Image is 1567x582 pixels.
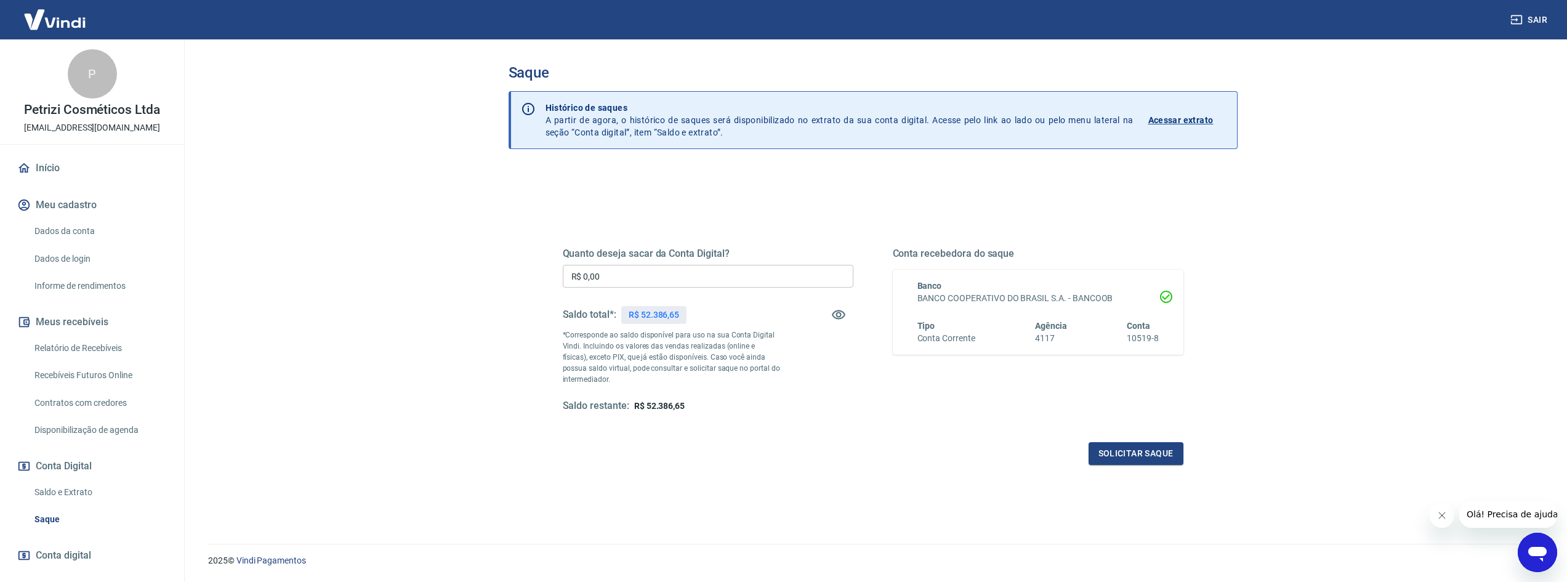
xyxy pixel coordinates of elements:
a: Acessar extrato [1148,102,1227,139]
span: Conta [1127,321,1150,331]
span: Agência [1035,321,1067,331]
p: Histórico de saques [546,102,1134,114]
a: Contratos com credores [30,390,169,416]
p: Acessar extrato [1148,114,1214,126]
button: Meu cadastro [15,192,169,219]
div: P [68,49,117,99]
button: Conta Digital [15,453,169,480]
a: Disponibilização de agenda [30,418,169,443]
p: Petrizi Cosméticos Ltda [24,103,160,116]
a: Relatório de Recebíveis [30,336,169,361]
h5: Saldo restante: [563,400,629,413]
p: R$ 52.386,65 [629,309,679,321]
h6: 10519-8 [1127,332,1159,345]
button: Solicitar saque [1089,442,1183,465]
h6: Conta Corrente [917,332,975,345]
span: Tipo [917,321,935,331]
img: Vindi [15,1,95,38]
a: Dados de login [30,246,169,272]
a: Início [15,155,169,182]
span: Conta digital [36,547,91,564]
a: Informe de rendimentos [30,273,169,299]
button: Sair [1508,9,1552,31]
iframe: Fechar mensagem [1430,503,1454,528]
a: Conta digital [15,542,169,569]
p: 2025 © [208,554,1537,567]
a: Vindi Pagamentos [236,556,306,565]
a: Saldo e Extrato [30,480,169,505]
button: Meus recebíveis [15,309,169,336]
span: Banco [917,281,942,291]
iframe: Botão para abrir a janela de mensagens [1518,533,1557,572]
p: [EMAIL_ADDRESS][DOMAIN_NAME] [24,121,160,134]
a: Recebíveis Futuros Online [30,363,169,388]
h3: Saque [509,64,1238,81]
p: A partir de agora, o histórico de saques será disponibilizado no extrato da sua conta digital. Ac... [546,102,1134,139]
h5: Saldo total*: [563,309,616,321]
h5: Quanto deseja sacar da Conta Digital? [563,248,853,260]
a: Saque [30,507,169,532]
p: *Corresponde ao saldo disponível para uso na sua Conta Digital Vindi. Incluindo os valores das ve... [563,329,781,385]
span: R$ 52.386,65 [634,401,685,411]
h6: BANCO COOPERATIVO DO BRASIL S.A. - BANCOOB [917,292,1159,305]
h5: Conta recebedora do saque [893,248,1183,260]
h6: 4117 [1035,332,1067,345]
span: Olá! Precisa de ajuda? [7,9,103,18]
iframe: Mensagem da empresa [1459,501,1557,528]
a: Dados da conta [30,219,169,244]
